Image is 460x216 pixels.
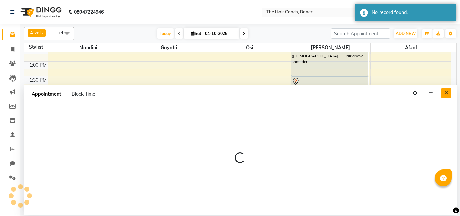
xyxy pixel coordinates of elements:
[41,30,44,35] a: x
[203,29,237,39] input: 2025-10-04
[209,43,290,52] span: Osi
[17,3,63,22] img: logo
[24,43,48,51] div: Stylist
[29,88,64,100] span: Appointment
[441,88,451,98] button: Close
[30,30,41,35] span: Afzal
[28,76,48,84] div: 1:30 PM
[331,28,390,39] input: Search Appointment
[291,32,368,76] div: [PERSON_NAME], TK01, 12:00 PM-01:30 PM, Global oil base Hair Color ([DEMOGRAPHIC_DATA]) - Hair ab...
[48,43,129,52] span: Nandini
[394,29,417,38] button: ADD NEW
[189,31,203,36] span: Sat
[396,31,416,36] span: ADD NEW
[129,43,209,52] span: Gayatri
[74,3,104,22] b: 08047224946
[28,62,48,69] div: 1:00 PM
[291,77,368,135] div: [PERSON_NAME], TK01, 01:30 PM-03:30 PM, PROTEIN TREATMENT
[58,30,68,35] span: +4
[371,43,451,52] span: Afzal
[72,91,95,97] span: Block Time
[372,9,451,16] div: No record found.
[157,28,174,39] span: Today
[290,43,370,52] span: [PERSON_NAME]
